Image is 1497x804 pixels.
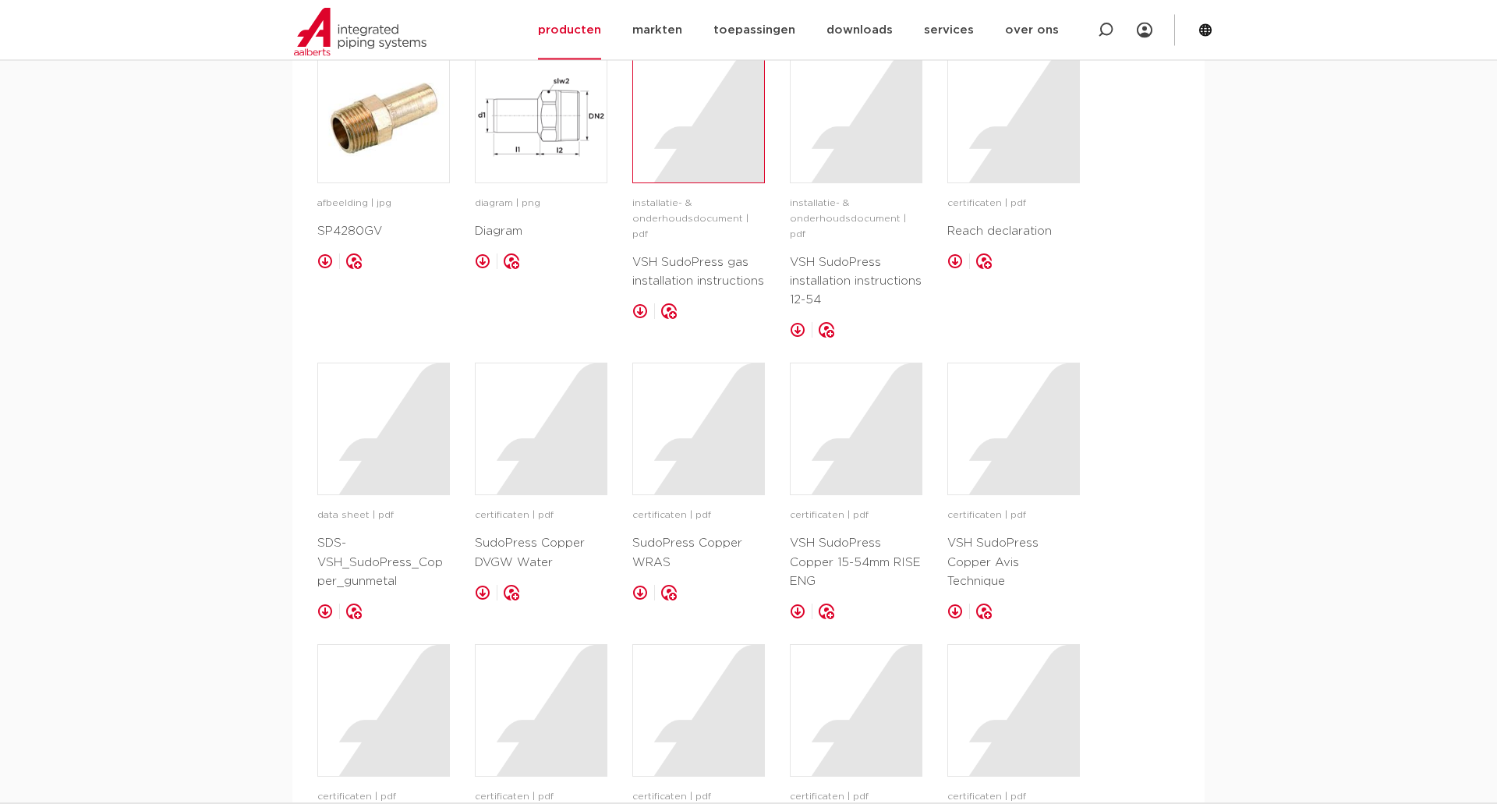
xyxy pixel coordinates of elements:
p: certificaten | pdf [947,508,1080,524]
p: afbeelding | jpg [317,197,450,212]
p: VSH SudoPress Copper 15-54mm RISE ENG [790,535,922,591]
p: installatie- & onderhoudsdocument | pdf [790,197,922,243]
p: Diagram [475,223,607,242]
p: SP4280GV [317,223,450,242]
img: image for SP4280GV [318,52,449,183]
p: certificaten | pdf [947,197,1080,212]
p: Reach declaration [947,223,1080,242]
a: image for Diagram [475,51,607,184]
p: diagram | png [475,197,607,212]
p: certificaten | pdf [632,508,765,524]
p: certificaten | pdf [790,508,922,524]
p: VSH SudoPress installation instructions 12-54 [790,254,922,310]
p: data sheet | pdf [317,508,450,524]
p: installatie- & onderhoudsdocument | pdf [632,197,765,243]
img: image for Diagram [476,52,607,183]
p: VSH SudoPress gas installation instructions [632,254,765,292]
p: SDS-VSH_SudoPress_Copper_gunmetal [317,535,450,591]
a: image for SP4280GV [317,51,450,184]
p: certificaten | pdf [475,508,607,524]
p: SudoPress Copper DVGW Water [475,535,607,572]
p: VSH SudoPress Copper Avis Technique [947,535,1080,591]
p: SudoPress Copper WRAS [632,535,765,572]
